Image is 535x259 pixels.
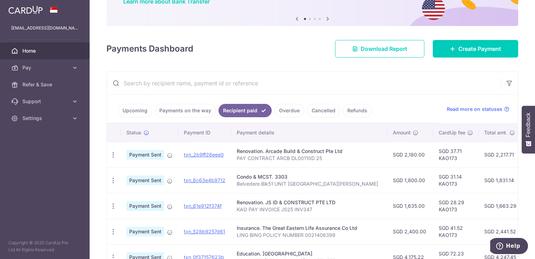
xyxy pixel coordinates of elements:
[237,232,382,239] p: LING BING POLICY NUMBER 0021406399
[343,104,372,117] a: Refunds
[237,173,382,180] div: Condo & MCST. 3303
[184,152,224,158] a: txn_2b9ff26eee0
[11,25,78,32] p: [EMAIL_ADDRESS][DOMAIN_NAME]
[307,104,340,117] a: Cancelled
[218,104,272,117] a: Recipient paid
[458,45,501,53] span: Create Payment
[106,42,193,55] h4: Payments Dashboard
[433,219,479,244] td: SGD 41.52 KAO173
[237,225,382,232] div: Insurance. The Great Eastern Life Assurance Co Ltd
[22,81,69,88] span: Refer & Save
[126,227,164,237] span: Payment Sent
[479,142,526,167] td: SGD 2,217.71
[361,45,407,53] span: Download Report
[126,150,164,160] span: Payment Sent
[184,203,222,209] a: txn_61e912f374f
[433,167,479,193] td: SGD 31.14 KAO173
[335,40,424,58] a: Download Report
[479,167,526,193] td: SGD 1,831.14
[522,106,535,153] button: Feedback - Show survey
[387,142,433,167] td: SGD 2,180.00
[490,238,528,255] iframe: Opens a widget where you can find more information
[479,219,526,244] td: SGD 2,441.52
[126,175,164,185] span: Payment Sent
[184,228,225,234] a: txn_528b9257d61
[184,177,225,183] a: txn_6c63e4b9712
[107,72,501,94] input: Search by recipient name, payment id or reference
[275,104,304,117] a: Overdue
[22,98,69,105] span: Support
[118,104,152,117] a: Upcoming
[387,219,433,244] td: SGD 2,400.00
[237,250,382,257] div: Education. [GEOGRAPHIC_DATA]
[126,129,141,136] span: Status
[484,129,507,136] span: Total amt.
[237,155,382,162] p: PAY CONTRACT ARCB DL00110D 25
[178,124,231,142] th: Payment ID
[126,201,164,211] span: Payment Sent
[237,148,382,155] div: Renovation. Arcade Build & Construct Pte Ltd
[237,199,382,206] div: Renovation. JS ID & CONSTRUCT PTE LTD
[433,40,518,58] a: Create Payment
[525,113,531,137] span: Feedback
[439,129,465,136] span: CardUp fee
[22,115,69,122] span: Settings
[479,193,526,219] td: SGD 1,663.29
[237,206,382,213] p: KAO PAY INVOICE JS25 INV347
[387,167,433,193] td: SGD 1,800.00
[393,129,411,136] span: Amount
[231,124,387,142] th: Payment details
[155,104,216,117] a: Payments on the way
[433,193,479,219] td: SGD 28.29 KAO173
[237,180,382,187] p: Belvedere Blk51 UNIT [GEOGRAPHIC_DATA][PERSON_NAME]
[8,6,43,14] img: CardUp
[447,106,509,113] a: Read more on statuses
[22,64,69,71] span: Pay
[387,193,433,219] td: SGD 1,635.00
[22,47,69,54] span: Home
[447,106,502,113] span: Read more on statuses
[433,142,479,167] td: SGD 37.71 KAO173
